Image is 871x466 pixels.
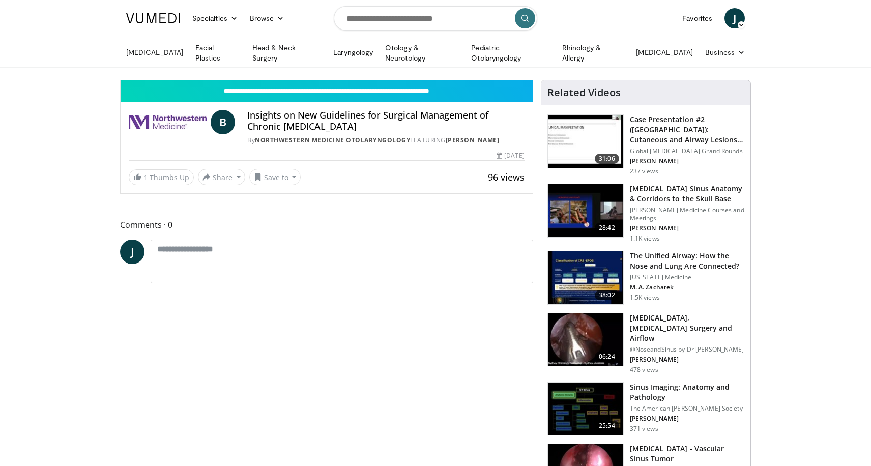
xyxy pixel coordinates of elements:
[249,169,301,185] button: Save to
[630,283,744,292] p: M. A. Zacharek
[379,43,465,63] a: Otology & Neurotology
[120,42,189,63] a: [MEDICAL_DATA]
[676,8,718,28] a: Favorites
[129,169,194,185] a: 1 Thumbs Up
[446,136,500,144] a: [PERSON_NAME]
[595,421,619,431] span: 25:54
[595,352,619,362] span: 06:24
[186,8,244,28] a: Specialties
[630,404,744,413] p: The American [PERSON_NAME] Society
[630,425,658,433] p: 371 views
[547,86,621,99] h4: Related Videos
[724,8,745,28] a: J
[547,382,744,436] a: 25:54 Sinus Imaging: Anatomy and Pathology The American [PERSON_NAME] Society [PERSON_NAME] 371 v...
[547,184,744,243] a: 28:42 [MEDICAL_DATA] Sinus Anatomy & Corridors to the Skull Base [PERSON_NAME] Medicine Courses a...
[143,172,148,182] span: 1
[547,251,744,305] a: 38:02 The Unified Airway: How the Nose and Lung Are Connected? [US_STATE] Medicine M. A. Zacharek...
[547,114,744,176] a: 31:06 Case Presentation #2 ([GEOGRAPHIC_DATA]): Cutaneous and Airway Lesions i… Global [MEDICAL_D...
[548,383,623,435] img: 5d00bf9a-6682-42b9-8190-7af1e88f226b.150x105_q85_crop-smart_upscale.jpg
[246,43,327,63] a: Head & Neck Surgery
[548,115,623,168] img: 283069f7-db48-4020-b5ba-d883939bec3b.150x105_q85_crop-smart_upscale.jpg
[630,415,744,423] p: [PERSON_NAME]
[630,157,744,165] p: [PERSON_NAME]
[630,444,744,464] h3: [MEDICAL_DATA] - Vascular Sinus Tumor
[630,366,658,374] p: 478 views
[630,273,744,281] p: [US_STATE] Medicine
[630,294,660,302] p: 1.5K views
[630,251,744,271] h3: The Unified Airway: How the Nose and Lung Are Connected?
[630,167,658,176] p: 237 views
[630,147,744,155] p: Global [MEDICAL_DATA] Grand Rounds
[497,151,524,160] div: [DATE]
[630,114,744,145] h3: Case Presentation #2 ([GEOGRAPHIC_DATA]): Cutaneous and Airway Lesions i…
[699,42,751,63] a: Business
[548,313,623,366] img: 5c1a841c-37ed-4666-a27e-9093f124e297.150x105_q85_crop-smart_upscale.jpg
[465,43,556,63] a: Pediatric Otolaryngology
[595,223,619,233] span: 28:42
[630,345,744,354] p: @NoseandSinus by Dr [PERSON_NAME]
[630,184,744,204] h3: [MEDICAL_DATA] Sinus Anatomy & Corridors to the Skull Base
[244,8,291,28] a: Browse
[630,42,699,63] a: [MEDICAL_DATA]
[630,382,744,402] h3: Sinus Imaging: Anatomy and Pathology
[189,43,246,63] a: Facial Plastics
[488,171,525,183] span: 96 views
[247,136,524,145] div: By FEATURING
[120,240,144,264] a: J
[556,43,630,63] a: Rhinology & Allergy
[120,218,533,231] span: Comments 0
[548,184,623,237] img: 276d523b-ec6d-4eb7-b147-bbf3804ee4a7.150x105_q85_crop-smart_upscale.jpg
[630,235,660,243] p: 1.1K views
[548,251,623,304] img: fce5840f-3651-4d2e-85b0-3edded5ac8fb.150x105_q85_crop-smart_upscale.jpg
[334,6,537,31] input: Search topics, interventions
[630,206,744,222] p: [PERSON_NAME] Medicine Courses and Meetings
[129,110,207,134] img: Northwestern Medicine Otolaryngology
[247,110,524,132] h4: Insights on New Guidelines for Surgical Management of Chronic [MEDICAL_DATA]
[595,290,619,300] span: 38:02
[630,356,744,364] p: [PERSON_NAME]
[126,13,180,23] img: VuMedi Logo
[327,42,379,63] a: Laryngology
[630,313,744,343] h3: [MEDICAL_DATA],[MEDICAL_DATA] Surgery and Airflow
[255,136,410,144] a: Northwestern Medicine Otolaryngology
[630,224,744,232] p: [PERSON_NAME]
[595,154,619,164] span: 31:06
[547,313,744,374] a: 06:24 [MEDICAL_DATA],[MEDICAL_DATA] Surgery and Airflow @NoseandSinus by Dr [PERSON_NAME] [PERSON...
[211,110,235,134] a: B
[198,169,245,185] button: Share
